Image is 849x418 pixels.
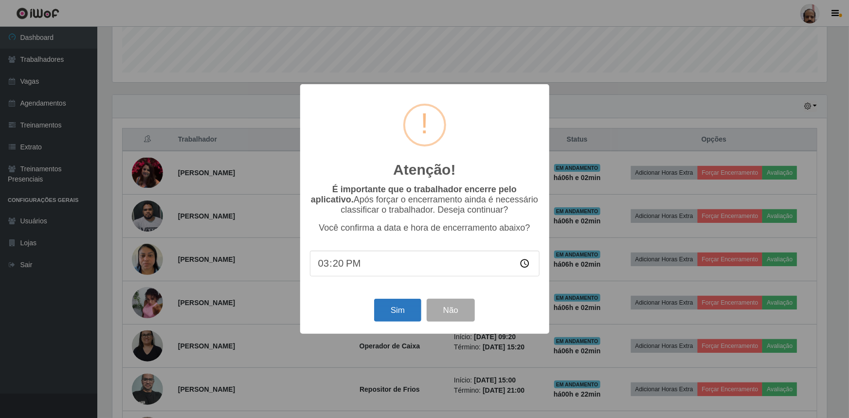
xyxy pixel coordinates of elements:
h2: Atenção! [393,161,455,179]
button: Sim [374,299,421,322]
p: Você confirma a data e hora de encerramento abaixo? [310,223,540,233]
p: Após forçar o encerramento ainda é necessário classificar o trabalhador. Deseja continuar? [310,184,540,215]
button: Não [427,299,475,322]
b: É importante que o trabalhador encerre pelo aplicativo. [311,184,517,204]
